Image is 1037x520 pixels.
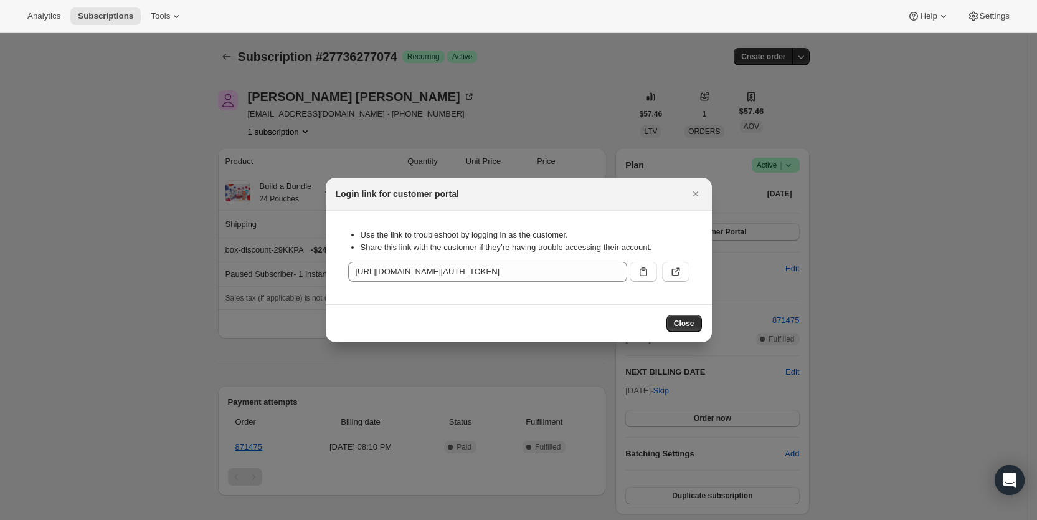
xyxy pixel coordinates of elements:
div: Open Intercom Messenger [995,465,1025,495]
button: Settings [960,7,1017,25]
h2: Login link for customer portal [336,188,459,200]
span: Tools [151,11,170,21]
span: Close [674,319,694,329]
span: Settings [980,11,1010,21]
li: Share this link with the customer if they’re having trouble accessing their account. [361,241,689,254]
button: Close [666,315,702,332]
li: Use the link to troubleshoot by logging in as the customer. [361,229,689,241]
button: Analytics [20,7,68,25]
span: Subscriptions [78,11,133,21]
button: Subscriptions [70,7,141,25]
button: Tools [143,7,190,25]
span: Help [920,11,937,21]
span: Analytics [27,11,60,21]
button: Close [687,185,704,203]
button: Help [900,7,957,25]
